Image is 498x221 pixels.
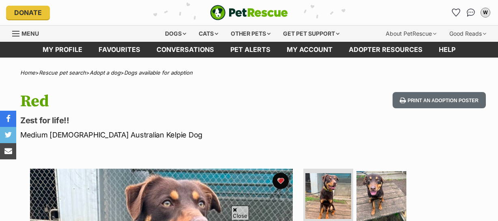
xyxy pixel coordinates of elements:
[193,26,224,42] div: Cats
[20,69,35,76] a: Home
[148,42,222,58] a: conversations
[124,69,193,76] a: Dogs available for adoption
[39,69,86,76] a: Rescue pet search
[479,6,492,19] button: My account
[305,173,351,219] img: Photo of Red
[431,42,464,58] a: Help
[20,129,305,140] p: Medium [DEMOGRAPHIC_DATA] Australian Kelpie Dog
[210,5,288,20] a: PetRescue
[464,6,477,19] a: Conversations
[12,26,45,40] a: Menu
[231,206,249,220] span: Close
[21,30,39,37] span: Menu
[481,9,489,17] div: W
[210,5,288,20] img: logo-e224e6f780fb5917bec1dbf3a21bbac754714ae5b6737aabdf751b685950b380.svg
[34,42,90,58] a: My profile
[444,26,492,42] div: Good Reads
[273,173,289,189] button: favourite
[20,115,305,126] p: Zest for life!!
[450,6,492,19] ul: Account quick links
[450,6,463,19] a: Favourites
[341,42,431,58] a: Adopter resources
[20,92,305,111] h1: Red
[380,26,442,42] div: About PetRescue
[279,42,341,58] a: My account
[356,171,406,221] img: Photo of Red
[467,9,475,17] img: chat-41dd97257d64d25036548639549fe6c8038ab92f7586957e7f3b1b290dea8141.svg
[90,69,120,76] a: Adopt a dog
[222,42,279,58] a: Pet alerts
[277,26,345,42] div: Get pet support
[159,26,192,42] div: Dogs
[225,26,276,42] div: Other pets
[90,42,148,58] a: Favourites
[6,6,50,19] a: Donate
[393,92,486,109] button: Print an adoption poster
